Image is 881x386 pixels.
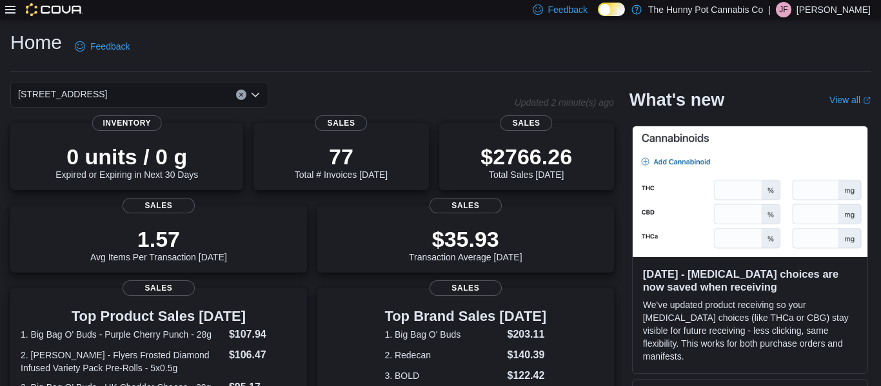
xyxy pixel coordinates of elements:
h3: Top Brand Sales [DATE] [384,309,546,324]
dd: $203.11 [507,327,546,342]
p: The Hunny Pot Cannabis Co [648,2,763,17]
span: Feedback [90,40,130,53]
span: Sales [430,198,502,213]
div: Transaction Average [DATE] [409,226,522,262]
span: JF [779,2,787,17]
dt: 3. BOLD [384,369,502,382]
dd: $122.42 [507,368,546,383]
dt: 1. Big Bag O' Buds [384,328,502,341]
div: Total Sales [DATE] [480,144,572,180]
p: 1.57 [90,226,227,252]
p: 0 units / 0 g [55,144,198,169]
p: We've updated product receiving so your [MEDICAL_DATA] choices (like THCa or CBG) stay visible fo... [643,298,857,363]
input: Dark Mode [598,3,625,16]
div: Jeremy Farwell [776,2,791,17]
h1: Home [10,30,62,55]
span: Feedback [548,3,588,16]
span: Sales [315,115,367,131]
div: Avg Items Per Transaction [DATE] [90,226,227,262]
p: $2766.26 [480,144,572,169]
dd: $107.94 [229,327,297,342]
span: Sales [430,280,502,296]
button: Clear input [236,90,246,100]
svg: External link [863,97,871,104]
span: Sales [123,198,195,213]
a: Feedback [70,34,135,59]
span: Sales [500,115,552,131]
span: Sales [123,280,195,296]
dd: $106.47 [229,347,297,363]
dt: 2. Redecan [384,349,502,362]
button: Open list of options [250,90,261,100]
p: $35.93 [409,226,522,252]
p: Updated 2 minute(s) ago [515,97,614,108]
h2: What's new [629,90,724,110]
span: Inventory [92,115,162,131]
dt: 1. Big Bag O' Buds - Purple Cherry Punch - 28g [21,328,224,341]
p: [PERSON_NAME] [797,2,871,17]
h3: Top Product Sales [DATE] [21,309,297,324]
p: 77 [295,144,388,169]
dt: 2. [PERSON_NAME] - Flyers Frosted Diamond Infused Variety Pack Pre-Rolls - 5x0.5g [21,349,224,374]
div: Total # Invoices [DATE] [295,144,388,180]
h3: [DATE] - [MEDICAL_DATA] choices are now saved when receiving [643,267,857,293]
a: View allExternal link [829,95,871,105]
img: Cova [26,3,83,16]
div: Expired or Expiring in Next 30 Days [55,144,198,180]
span: [STREET_ADDRESS] [18,86,107,102]
dd: $140.39 [507,347,546,363]
p: | [768,2,771,17]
